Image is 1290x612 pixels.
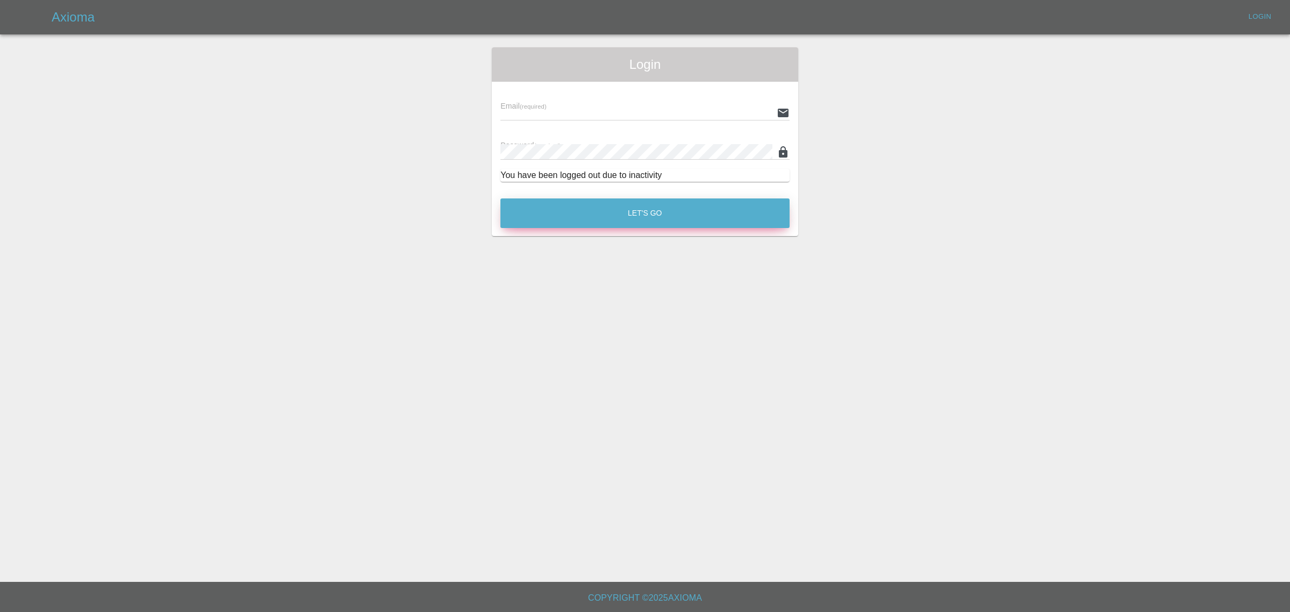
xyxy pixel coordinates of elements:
div: You have been logged out due to inactivity [500,169,790,182]
span: Login [500,56,790,73]
small: (required) [534,143,561,149]
span: Password [500,141,561,150]
small: (required) [520,103,547,110]
h5: Axioma [52,9,95,26]
span: Email [500,102,546,110]
button: Let's Go [500,198,790,228]
h6: Copyright © 2025 Axioma [9,590,1281,606]
a: Login [1243,9,1277,25]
